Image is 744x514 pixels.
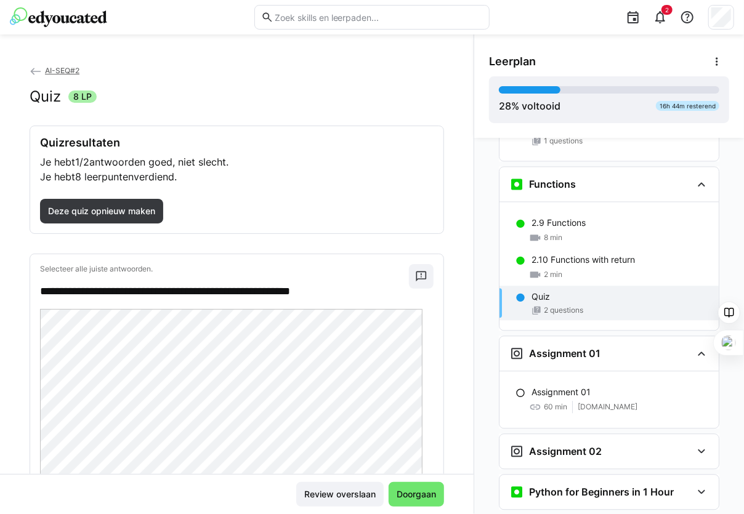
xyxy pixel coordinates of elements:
span: Doorgaan [395,488,438,500]
span: 2 min [544,270,562,279]
span: 1/2 [75,156,89,168]
button: Deze quiz opnieuw maken [40,199,163,223]
h3: Functions [529,178,576,190]
span: 8 min [544,233,562,243]
span: 28 [499,100,511,112]
a: AI-SEQ#2 [30,66,79,75]
span: Leerplan [489,55,536,68]
span: AI-SEQ#2 [45,66,79,75]
h2: Quiz [30,87,61,106]
span: 8 leerpunten [75,171,134,183]
button: Review overslaan [296,482,384,507]
h3: Python for Beginners in 1 Hour [529,486,674,498]
div: % voltooid [499,98,560,113]
p: Assignment 01 [532,386,591,398]
p: 2.9 Functions [532,217,586,229]
p: Je hebt verdiend. [40,169,434,184]
span: 2 [665,6,669,14]
input: Zoek skills en leerpaden... [273,12,483,23]
h3: Assignment 01 [529,347,600,359]
h3: Quizresultaten [40,136,434,150]
p: Quiz [532,291,550,303]
span: 2 questions [544,305,583,315]
span: Review overslaan [302,488,378,500]
span: 8 LP [73,90,92,103]
p: 2.10 Functions with return [532,254,635,266]
span: [DOMAIN_NAME] [578,402,637,412]
p: Selecteer alle juiste antwoorden. [40,264,409,274]
button: Doorgaan [389,482,444,507]
h3: Assignment 02 [529,445,602,457]
span: Deze quiz opnieuw maken [46,205,157,217]
span: 1 questions [544,136,583,146]
span: 60 min [544,402,567,412]
p: Je hebt antwoorden goed, niet slecht. [40,155,434,169]
div: 16h 44m resterend [656,101,719,111]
